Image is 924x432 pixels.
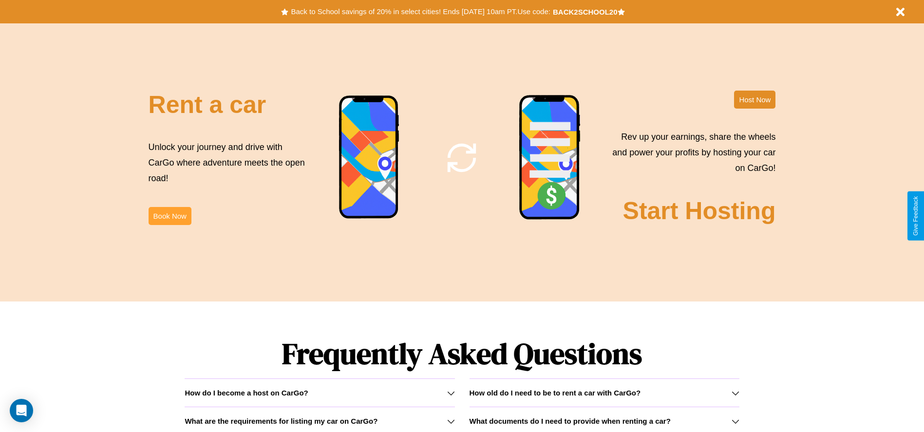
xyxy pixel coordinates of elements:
[470,389,641,397] h3: How old do I need to be to rent a car with CarGo?
[519,94,581,221] img: phone
[606,129,775,176] p: Rev up your earnings, share the wheels and power your profits by hosting your car on CarGo!
[470,417,671,425] h3: What documents do I need to provide when renting a car?
[734,91,775,109] button: Host Now
[149,139,308,187] p: Unlock your journey and drive with CarGo where adventure meets the open road!
[10,399,33,422] div: Open Intercom Messenger
[185,329,739,378] h1: Frequently Asked Questions
[553,8,618,16] b: BACK2SCHOOL20
[149,91,266,119] h2: Rent a car
[185,389,308,397] h3: How do I become a host on CarGo?
[623,197,776,225] h2: Start Hosting
[185,417,377,425] h3: What are the requirements for listing my car on CarGo?
[288,5,552,19] button: Back to School savings of 20% in select cities! Ends [DATE] 10am PT.Use code:
[912,196,919,236] div: Give Feedback
[149,207,191,225] button: Book Now
[339,95,400,220] img: phone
